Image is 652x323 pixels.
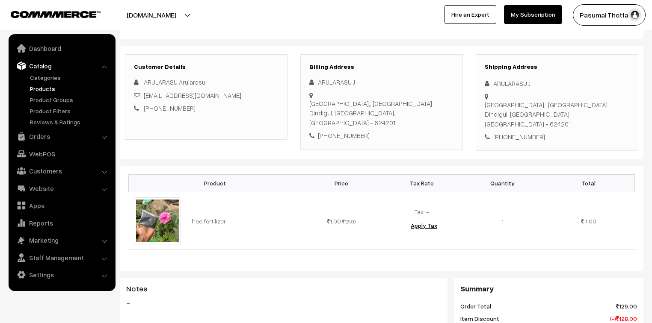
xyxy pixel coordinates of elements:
[97,4,206,26] button: [DOMAIN_NAME]
[309,99,454,128] div: [GEOGRAPHIC_DATA],, [GEOGRAPHIC_DATA] Dindigul, [GEOGRAPHIC_DATA], [GEOGRAPHIC_DATA] - 624201
[11,41,113,56] a: Dashboard
[382,174,462,192] th: Tax Rate
[342,219,356,224] strike: 129.00
[301,174,382,192] th: Price
[134,197,181,244] img: 6188085234382259757_121.jpg
[327,217,341,225] span: 1.00
[11,58,113,73] a: Catalog
[28,117,113,126] a: Reviews & Ratings
[11,198,113,213] a: Apps
[28,73,113,82] a: Categories
[542,174,634,192] th: Total
[462,174,542,192] th: Quantity
[144,104,196,112] a: [PHONE_NUMBER]
[585,217,596,225] span: 1.00
[616,302,637,311] span: 129.00
[134,63,279,70] h3: Customer Details
[415,208,429,215] span: Tax: -
[309,77,454,87] div: ARULARASU J
[309,131,454,141] div: [PHONE_NUMBER]
[11,146,113,161] a: WebPOS
[501,217,504,225] span: 1
[28,84,113,93] a: Products
[126,284,441,294] h3: Notes
[11,181,113,196] a: Website
[11,250,113,265] a: Staff Management
[445,5,496,24] a: Hire an Expert
[28,106,113,115] a: Product Filters
[11,11,101,18] img: COMMMERCE
[460,284,637,294] h3: Summary
[485,100,629,129] div: [GEOGRAPHIC_DATA],, [GEOGRAPHIC_DATA] Dindigul, [GEOGRAPHIC_DATA], [GEOGRAPHIC_DATA] - 624201
[628,9,641,21] img: user
[610,314,637,323] span: (-) 128.00
[11,163,113,179] a: Customers
[504,5,562,24] a: My Subscription
[460,314,499,323] span: Item Discount
[144,78,205,86] span: ARULARASU Arularasu
[573,4,646,26] button: Pasumai Thotta…
[485,132,629,142] div: [PHONE_NUMBER]
[11,232,113,248] a: Marketing
[126,298,441,308] blockquote: -
[460,302,491,311] span: Order Total
[28,95,113,104] a: Product Groups
[186,192,301,250] td: free fertilizer
[11,129,113,144] a: Orders
[144,91,241,99] a: [EMAIL_ADDRESS][DOMAIN_NAME]
[129,174,301,192] th: Product
[309,63,454,70] h3: Billing Address
[485,63,629,70] h3: Shipping Address
[11,9,86,19] a: COMMMERCE
[404,216,444,235] button: Apply Tax
[485,79,629,88] div: ARULARASU J
[11,267,113,282] a: Settings
[11,215,113,231] a: Reports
